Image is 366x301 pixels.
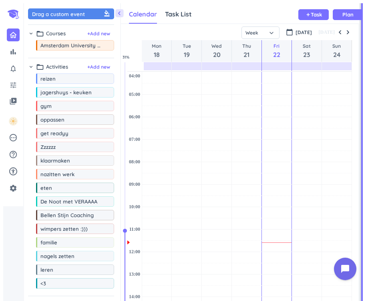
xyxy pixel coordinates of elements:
span: wimpers zetten :))) [40,226,101,232]
button: addTask [298,9,329,20]
i: folder_open [36,63,44,71]
i: chevron_left [115,9,123,17]
span: eten [40,185,101,191]
span: 23 [303,50,311,59]
i: tune [9,81,17,89]
i: video_library [9,97,17,105]
a: Go to August 22, 2025 [271,42,282,60]
span: reizen [40,75,101,82]
span: Plan [342,12,354,17]
span: Task [311,12,322,17]
a: Go to August 19, 2025 [181,42,193,60]
button: +Add new [87,30,110,37]
a: bar_chart [7,45,20,58]
span: Tue [183,43,191,50]
span: klaarmaken [40,157,101,164]
i: notifications_none [9,65,17,73]
span: 18 [152,50,161,59]
button: Plan [333,9,363,20]
span: Sat [303,43,311,50]
button: [DATE] [318,27,336,37]
i: pending [9,133,18,142]
span: familie [40,239,101,246]
span: Calendar [129,10,157,18]
span: leren [40,266,101,273]
a: Go to August 24, 2025 [331,42,342,60]
span: Wed [211,43,222,50]
button: Next Week [344,28,352,36]
i: chevron_right [28,31,34,37]
span: 22 [273,50,280,59]
a: Go to August 20, 2025 [210,42,223,60]
span: Courses [46,30,66,38]
span: Zzzzzz [40,144,101,150]
a: Go to August 23, 2025 [301,42,312,60]
span: 24 [332,50,341,59]
span: Mon [152,43,161,50]
a: Go to August 18, 2025 [150,42,163,60]
button: +Add new [87,63,110,71]
span: jagershuys - keuken [40,89,101,96]
span: Bellen Stijn Coaching [40,212,101,218]
a: settings [6,182,20,195]
span: 20 [211,50,222,59]
span: Task List [165,10,192,18]
i: calendar_today [286,28,293,36]
a: Go to August 21, 2025 [241,42,253,60]
i: help_outline [9,150,18,159]
i: add [306,12,311,17]
i: folder_open [36,30,44,38]
span: nagels zetten [40,253,101,259]
span: 19 [183,50,191,59]
span: Thu [242,43,251,50]
span: Sun [332,43,341,50]
span: <3 [40,280,101,287]
span: + Add new [87,30,110,37]
span: + Add new [87,63,110,71]
button: Previous Week [336,28,344,36]
span: oppassen [40,116,101,123]
span: Activities [46,63,68,71]
span: Fri [273,43,280,50]
span: 21 [242,50,251,59]
span: De Noot met VERAAAA [40,198,101,205]
i: chevron_right [28,64,34,70]
span: Amsterdam University of Applied Sciences - Timetable - FBSV-VOE-14C [40,42,101,49]
i: settings [9,184,17,192]
span: nazitten werk [40,171,101,177]
span: [DATE] [296,29,312,36]
span: get readyy [40,130,101,136]
span: gym [40,103,101,109]
div: Drag a custom event [32,10,112,18]
i: bar_chart [9,48,17,56]
span: 31 % [123,54,137,60]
